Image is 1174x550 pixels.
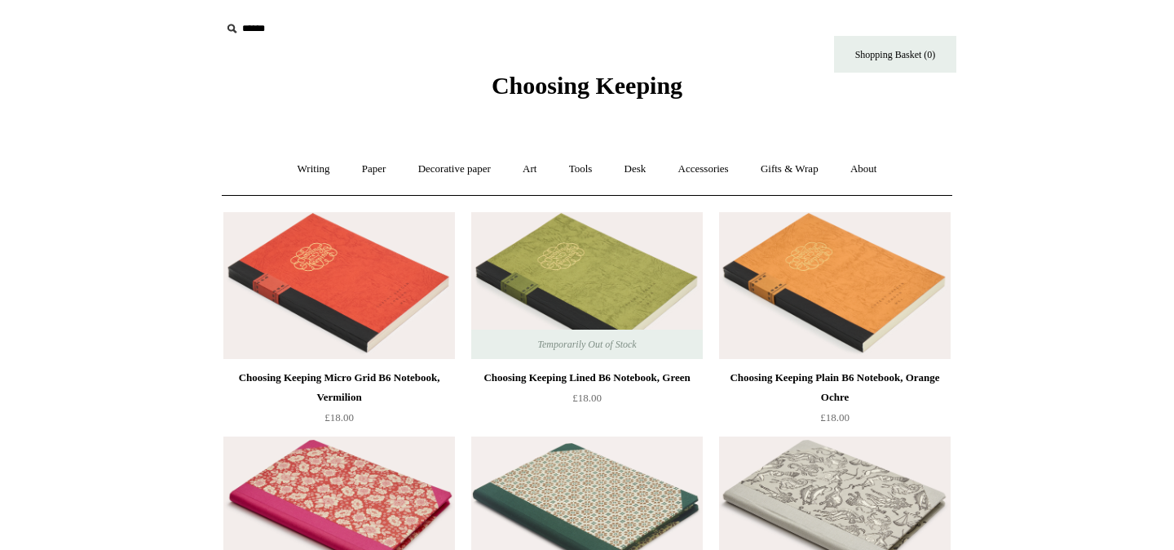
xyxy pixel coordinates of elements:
[471,212,703,359] a: Choosing Keeping Lined B6 Notebook, Green Choosing Keeping Lined B6 Notebook, Green Temporarily O...
[475,368,699,388] div: Choosing Keeping Lined B6 Notebook, Green
[554,148,607,191] a: Tools
[834,36,956,73] a: Shopping Basket (0)
[719,212,951,359] a: Choosing Keeping Plain B6 Notebook, Orange Ochre Choosing Keeping Plain B6 Notebook, Orange Ochre
[223,368,455,435] a: Choosing Keeping Micro Grid B6 Notebook, Vermilion £18.00
[719,212,951,359] img: Choosing Keeping Plain B6 Notebook, Orange Ochre
[223,212,455,359] img: Choosing Keeping Micro Grid B6 Notebook, Vermilion
[283,148,345,191] a: Writing
[347,148,401,191] a: Paper
[723,368,947,407] div: Choosing Keeping Plain B6 Notebook, Orange Ochre
[492,85,682,96] a: Choosing Keeping
[223,212,455,359] a: Choosing Keeping Micro Grid B6 Notebook, Vermilion Choosing Keeping Micro Grid B6 Notebook, Vermi...
[471,212,703,359] img: Choosing Keeping Lined B6 Notebook, Green
[521,330,652,359] span: Temporarily Out of Stock
[719,368,951,435] a: Choosing Keeping Plain B6 Notebook, Orange Ochre £18.00
[746,148,833,191] a: Gifts & Wrap
[324,411,354,424] span: £18.00
[836,148,892,191] a: About
[492,72,682,99] span: Choosing Keeping
[508,148,551,191] a: Art
[664,148,744,191] a: Accessories
[572,392,602,404] span: £18.00
[471,368,703,435] a: Choosing Keeping Lined B6 Notebook, Green £18.00
[227,368,451,407] div: Choosing Keeping Micro Grid B6 Notebook, Vermilion
[404,148,505,191] a: Decorative paper
[610,148,661,191] a: Desk
[820,411,850,424] span: £18.00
